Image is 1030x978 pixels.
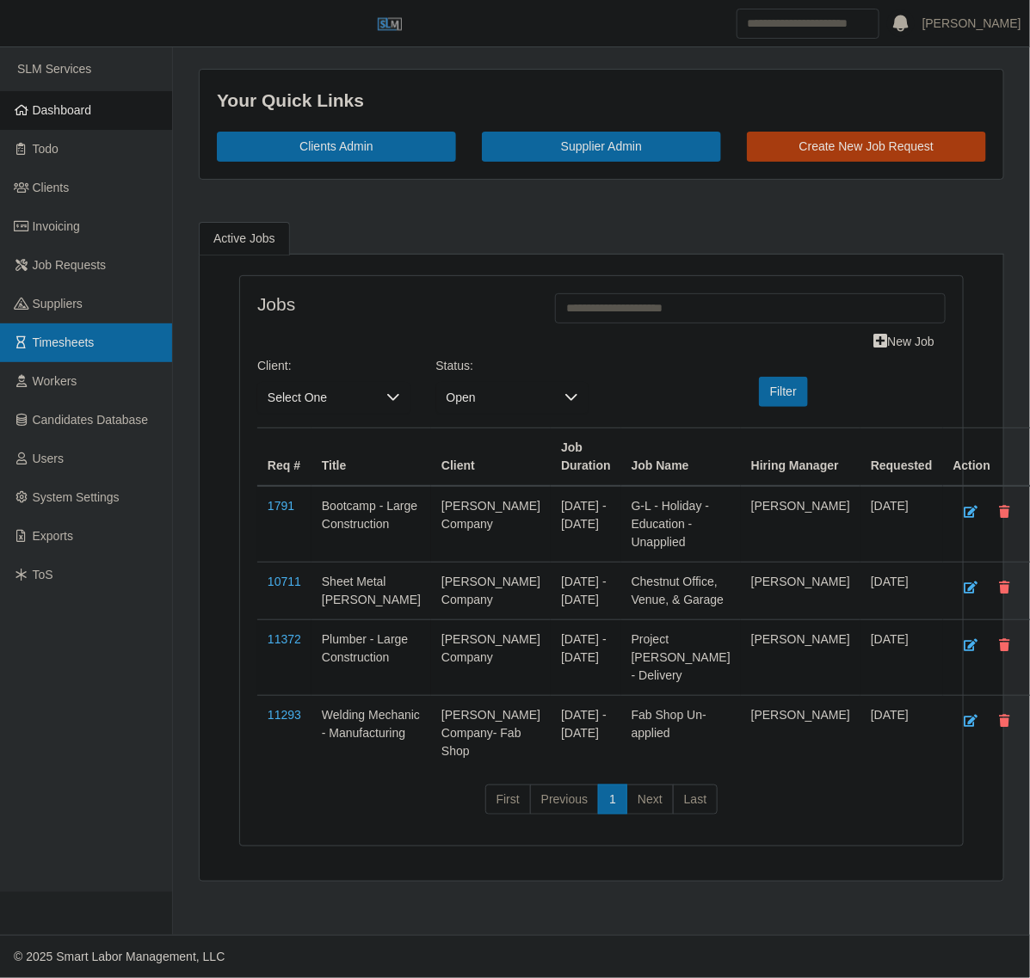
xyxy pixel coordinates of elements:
span: Suppliers [33,297,83,311]
span: Dashboard [33,103,92,117]
td: [PERSON_NAME] [741,562,860,619]
span: © 2025 Smart Labor Management, LLC [14,950,225,963]
span: Open [436,382,555,414]
a: 10711 [268,575,301,588]
a: Active Jobs [199,222,290,255]
td: [PERSON_NAME] Company [431,619,551,695]
a: 1791 [268,499,294,513]
td: Plumber - Large Construction [311,619,431,695]
td: Bootcamp - Large Construction [311,486,431,563]
td: [PERSON_NAME] [741,695,860,771]
span: Todo [33,142,59,156]
span: Timesheets [33,335,95,349]
span: Clients [33,181,70,194]
button: Filter [759,377,808,407]
span: Invoicing [33,219,80,233]
span: Select One [257,382,376,414]
label: Client: [257,357,292,375]
a: 11293 [268,708,301,722]
div: Your Quick Links [217,87,986,114]
td: [PERSON_NAME] Company [431,562,551,619]
td: [DATE] [860,562,943,619]
input: Search [737,9,879,39]
th: Job Name [621,427,741,486]
td: [PERSON_NAME] Company- Fab Shop [431,695,551,771]
span: Candidates Database [33,413,149,427]
th: Hiring Manager [741,427,860,486]
td: Sheet Metal [PERSON_NAME] [311,562,431,619]
a: Supplier Admin [482,132,721,162]
th: Client [431,427,551,486]
th: Req # [257,427,311,486]
td: [DATE] - [DATE] [551,619,621,695]
td: [DATE] - [DATE] [551,695,621,771]
span: Exports [33,529,73,543]
span: Users [33,452,65,465]
a: Create New Job Request [747,132,986,162]
span: Job Requests [33,258,107,272]
span: Workers [33,374,77,388]
td: [PERSON_NAME] [741,486,860,563]
td: [DATE] [860,619,943,695]
th: Requested [860,427,943,486]
th: Job Duration [551,427,621,486]
label: Status: [436,357,474,375]
span: SLM Services [17,62,91,76]
td: [DATE] [860,695,943,771]
a: [PERSON_NAME] [922,15,1021,33]
a: 1 [598,784,627,815]
a: Clients Admin [217,132,456,162]
td: [DATE] - [DATE] [551,486,621,563]
td: [DATE] [860,486,943,563]
h4: Jobs [257,293,529,315]
img: SLM Logo [377,11,403,37]
td: Project [PERSON_NAME] - Delivery [621,619,741,695]
span: ToS [33,568,53,581]
td: [DATE] - [DATE] [551,562,621,619]
a: 11372 [268,632,301,646]
a: New Job [863,327,946,357]
td: Chestnut Office, Venue, & Garage [621,562,741,619]
span: System Settings [33,490,120,504]
td: Welding Mechanic - Manufacturing [311,695,431,771]
td: [PERSON_NAME] [741,619,860,695]
th: Title [311,427,431,486]
nav: pagination [257,784,946,829]
td: [PERSON_NAME] Company [431,486,551,563]
td: Fab Shop Un-applied [621,695,741,771]
td: G-L - Holiday - Education - Unapplied [621,486,741,563]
